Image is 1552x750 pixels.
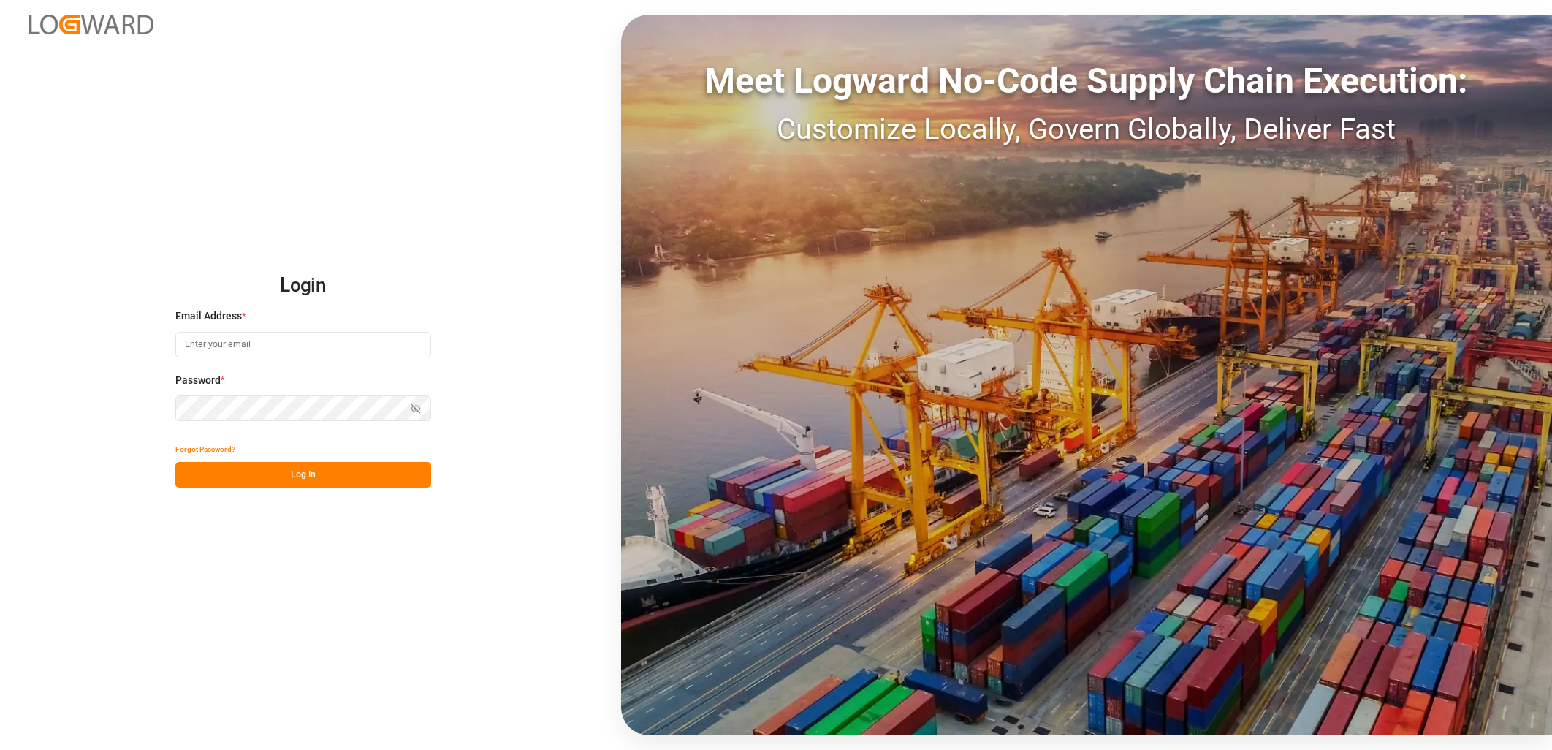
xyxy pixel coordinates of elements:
[175,262,431,309] h2: Login
[175,436,235,462] button: Forgot Password?
[29,15,153,34] img: Logward_new_orange.png
[175,462,431,488] button: Log In
[175,308,242,324] span: Email Address
[175,332,431,357] input: Enter your email
[175,373,221,388] span: Password
[621,55,1552,107] div: Meet Logward No-Code Supply Chain Execution:
[621,107,1552,151] div: Customize Locally, Govern Globally, Deliver Fast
